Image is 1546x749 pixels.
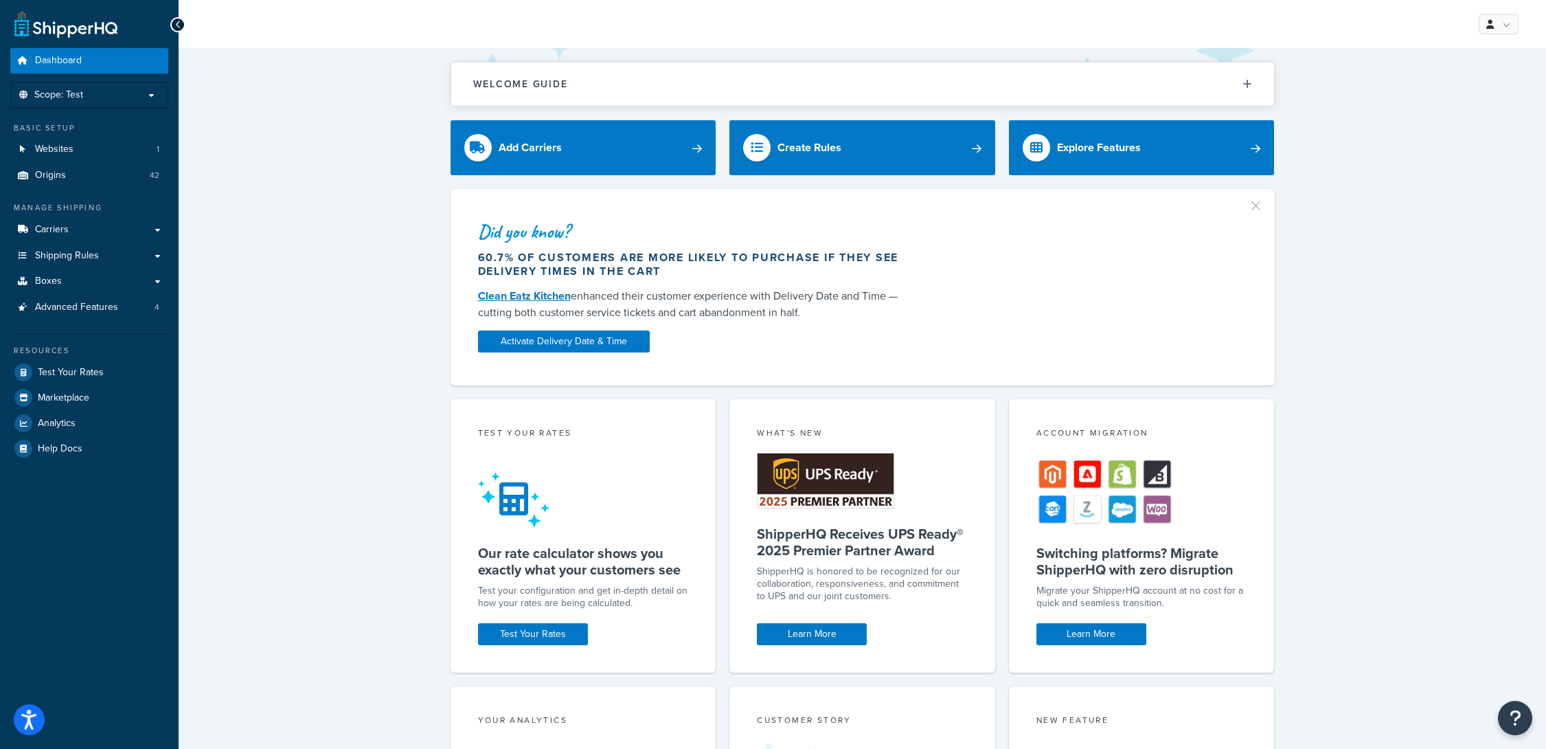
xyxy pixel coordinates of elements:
[35,144,73,155] span: Websites
[10,163,168,188] li: Origins
[10,295,168,320] a: Advanced Features4
[1009,120,1275,175] a: Explore Features
[10,295,168,320] li: Advanced Features
[35,250,99,262] span: Shipping Rules
[499,138,562,157] div: Add Carriers
[155,302,159,313] span: 4
[478,427,689,443] div: Test your rates
[38,443,82,455] span: Help Docs
[478,331,650,353] a: Activate Delivery Date & Time
[10,345,168,357] div: Resources
[757,526,968,559] h5: ShipperHQ Receives UPS Ready® 2025 Premier Partner Award
[478,288,912,321] div: enhanced their customer experience with Delivery Date and Time — cutting both customer service ti...
[473,79,568,89] h2: Welcome Guide
[478,222,912,241] div: Did you know?
[10,360,168,385] a: Test Your Rates
[35,224,69,236] span: Carriers
[478,288,571,304] a: Clean Eatz Kitchen
[478,623,588,645] a: Test Your Rates
[38,418,76,429] span: Analytics
[10,137,168,162] li: Websites
[35,302,118,313] span: Advanced Features
[34,89,83,101] span: Scope: Test
[10,243,168,269] a: Shipping Rules
[10,411,168,436] a: Analytics
[157,144,159,155] span: 1
[10,269,168,294] a: Boxes
[757,714,968,730] div: Customer Story
[1057,138,1141,157] div: Explore Features
[757,427,968,443] div: What's New
[10,436,168,461] a: Help Docs
[451,63,1274,106] button: Welcome Guide
[10,137,168,162] a: Websites1
[35,55,82,67] span: Dashboard
[38,392,89,404] span: Marketplace
[757,566,968,603] p: ShipperHQ is honored to be recognized for our collaboration, responsiveness, and commitment to UP...
[1036,545,1247,578] h5: Switching platforms? Migrate ShipperHQ with zero disruption
[10,385,168,410] a: Marketplace
[1036,585,1247,610] div: Migrate your ShipperHQ account at no cost for a quick and seamless transition.
[1036,427,1247,443] div: Account Migration
[1498,701,1532,735] button: Open Resource Center
[10,122,168,134] div: Basic Setup
[10,202,168,214] div: Manage Shipping
[757,623,867,645] a: Learn More
[478,251,912,278] div: 60.7% of customers are more likely to purchase if they see delivery times in the cart
[777,138,841,157] div: Create Rules
[35,276,62,287] span: Boxes
[150,170,159,181] span: 42
[478,585,689,610] div: Test your configuration and get in-depth detail on how your rates are being calculated.
[10,163,168,188] a: Origins42
[451,120,716,175] a: Add Carriers
[10,217,168,243] a: Carriers
[478,545,689,578] h5: Our rate calculator shows you exactly what your customers see
[1036,714,1247,730] div: New Feature
[35,170,66,181] span: Origins
[729,120,995,175] a: Create Rules
[478,714,689,730] div: Your Analytics
[10,48,168,74] a: Dashboard
[1036,623,1146,645] a: Learn More
[38,367,104,379] span: Test Your Rates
